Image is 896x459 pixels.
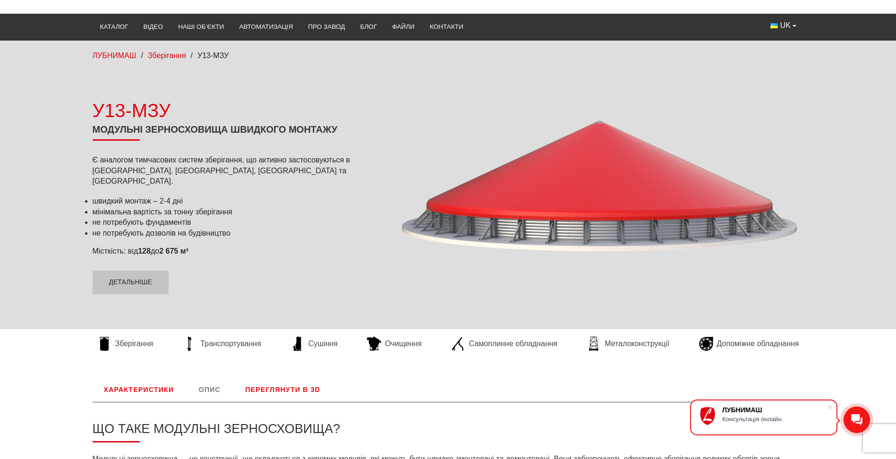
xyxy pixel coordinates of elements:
[115,339,154,349] span: Зберігання
[93,421,804,442] h2: Що таке модульні зерносховища?
[93,124,381,141] h1: Модульні зерносховища швидкого монтажу
[717,339,799,349] span: Допоміжне обладнання
[93,246,381,256] p: Місткість: від до
[308,339,338,349] span: Сушіння
[93,217,381,228] li: не потребують фундаментів
[286,337,342,351] a: Сушіння
[197,51,229,59] span: У13-МЗУ
[93,51,137,59] a: ЛУБНИМАШ
[694,337,804,351] a: Допоміжне обладнання
[187,377,231,402] a: Опис
[178,337,266,351] a: Транспортування
[582,337,674,351] a: Металоконструкції
[93,271,169,294] a: Детальніше
[780,20,791,31] span: UK
[300,17,352,37] a: Про завод
[722,416,827,423] div: Консультація онлайн.
[763,17,803,34] button: UK
[171,17,231,37] a: Наші об’єкти
[352,17,384,37] a: Блог
[159,247,188,255] strong: 2 675 м³
[605,339,669,349] span: Металоконструкції
[93,97,381,124] div: У13-МЗУ
[93,17,136,37] a: Каталог
[93,228,381,238] li: не потребують дозволів на будівництво
[446,337,562,351] a: Самоплинне обладнання
[231,17,300,37] a: Автоматизація
[93,196,381,206] li: швидкий монтаж – 2-4 дні
[93,337,158,351] a: Зберігання
[200,339,261,349] span: Транспортування
[722,406,827,414] div: ЛУБНИМАШ
[469,339,557,349] span: Самоплинне обладнання
[234,377,332,402] a: Переглянути в 3D
[93,155,381,187] p: Є аналогом тимчасових систем зберігання, що активно застосовуються в [GEOGRAPHIC_DATA], [GEOGRAPH...
[191,51,193,59] span: /
[141,51,143,59] span: /
[148,51,186,59] a: Зберігання
[770,23,778,28] img: Українська
[93,207,381,217] li: мінімальна вартість за тонну зберігання
[93,377,185,402] a: Характеристики
[136,17,171,37] a: Відео
[138,247,151,255] strong: 128
[422,17,471,37] a: Контакти
[385,339,422,349] span: Очищення
[384,17,422,37] a: Файли
[362,337,427,351] a: Очищення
